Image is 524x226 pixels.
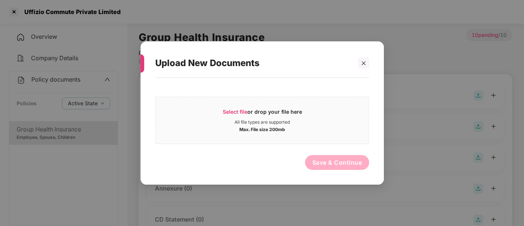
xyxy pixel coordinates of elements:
[361,61,366,66] span: close
[305,155,369,170] button: Save & Continue
[235,119,290,125] div: All file types are supported
[222,108,302,119] div: or drop your file here
[155,49,351,78] div: Upload New Documents
[239,125,285,133] div: Max. File size 200mb
[156,103,369,138] span: Select fileor drop your file hereAll file types are supportedMax. File size 200mb
[222,109,247,115] span: Select file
